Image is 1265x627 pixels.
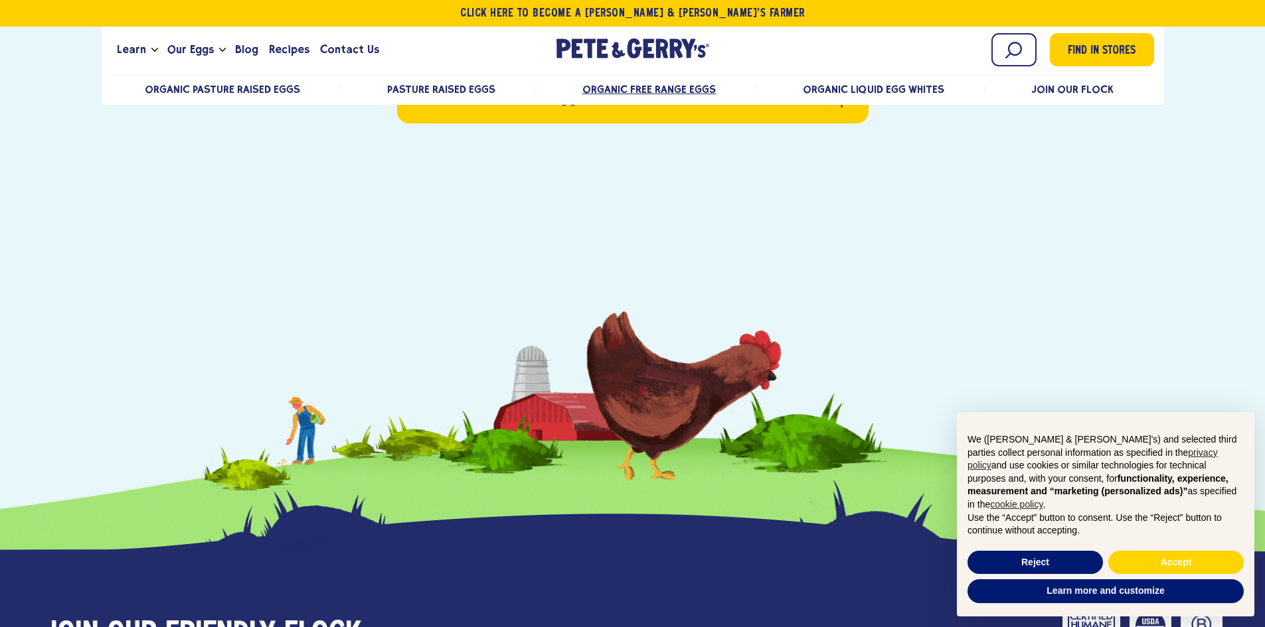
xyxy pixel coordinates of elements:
p: We ([PERSON_NAME] & [PERSON_NAME]'s) and selected third parties collect personal information as s... [968,433,1244,512]
a: cookie policy [990,499,1043,510]
span: Blog [235,41,258,58]
button: Open the dropdown menu for Our Eggs [219,48,226,52]
button: Reject [968,551,1103,575]
p: Use the “Accept” button to consent. Use the “Reject” button to continue without accepting. [968,512,1244,537]
a: Pasture Raised Eggs [387,83,495,96]
button: Learn more and customize [968,579,1244,603]
button: Open the dropdown menu for Learn [151,48,158,52]
a: Blog [230,32,264,68]
button: Accept [1108,551,1244,575]
a: Recipes [264,32,315,68]
span: Find in Stores [1068,42,1136,60]
a: Contact Us [315,32,384,68]
a: Organic Liquid Egg Whites [803,83,944,96]
a: Learn [112,32,151,68]
span: Contact Us [320,41,379,58]
nav: desktop product menu [112,74,1154,103]
a: Find in Stores [1050,33,1154,66]
a: Join Our Flock [1031,83,1114,96]
a: Our Eggs [162,32,219,68]
input: Search [991,33,1037,66]
span: Recipes [269,41,309,58]
span: Learn [117,41,146,58]
a: Organic Free Range Eggs [582,83,716,96]
span: Our Eggs [167,41,214,58]
a: Organic Pasture Raised Eggs [145,83,301,96]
